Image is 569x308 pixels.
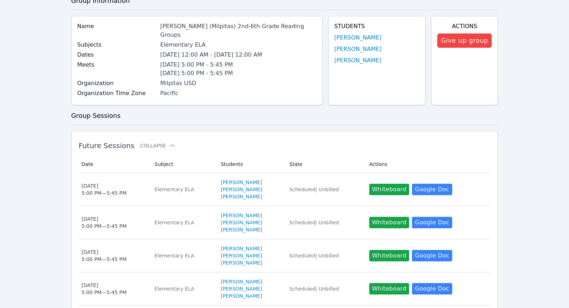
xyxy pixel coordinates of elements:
a: [PERSON_NAME] [334,45,382,53]
button: Whiteboard [369,283,409,294]
a: [PERSON_NAME] [221,285,262,292]
a: [PERSON_NAME] [334,56,382,65]
a: [PERSON_NAME] [221,226,262,233]
div: [DATE] 5:00 PM — 5:45 PM [82,215,127,230]
button: Whiteboard [369,217,409,228]
span: Future Sessions [79,141,135,150]
span: Scheduled | Unbilled [289,253,339,259]
tr: [DATE]5:00 PM—5:45 PMElementary ELA[PERSON_NAME][PERSON_NAME][PERSON_NAME]Scheduled| UnbilledWhit... [79,206,491,239]
th: Subject [150,156,216,173]
a: [PERSON_NAME] [334,33,382,42]
div: Elementary ELA [155,186,212,193]
button: Give up group [437,33,492,48]
li: [DATE] 5:00 PM - 5:45 PM [160,61,317,69]
li: [DATE] 5:00 PM - 5:45 PM [160,69,317,78]
div: [DATE] 5:00 PM — 5:45 PM [82,282,127,296]
a: [PERSON_NAME] [221,292,262,299]
a: [PERSON_NAME] [221,259,262,266]
th: Date [79,156,150,173]
a: [PERSON_NAME] [221,245,262,252]
div: Elementary ELA [155,285,212,292]
div: [DATE] 5:00 PM — 5:45 PM [82,182,127,197]
a: [PERSON_NAME] [221,252,262,259]
div: [DATE] 5:00 PM — 5:45 PM [82,249,127,263]
div: Elementary ELA [155,252,212,259]
a: Google Doc [412,217,452,228]
span: Scheduled | Unbilled [289,220,339,225]
a: [PERSON_NAME] [221,219,262,226]
label: Organization [77,79,156,88]
div: Pacific [160,89,317,98]
label: Subjects [77,41,156,49]
a: [PERSON_NAME] [221,212,262,219]
label: Name [77,22,156,31]
h4: Students [334,22,420,31]
a: [PERSON_NAME] [221,193,262,200]
tr: [DATE]5:00 PM—5:45 PMElementary ELA[PERSON_NAME][PERSON_NAME][PERSON_NAME]Scheduled| UnbilledWhit... [79,173,491,206]
button: Whiteboard [369,184,409,195]
div: [PERSON_NAME] (Milpitas) 2nd-6th Grade Reading Groups [160,22,317,39]
button: Whiteboard [369,250,409,261]
th: Students [216,156,285,173]
span: Scheduled | Unbilled [289,187,339,192]
a: [PERSON_NAME] [221,278,262,285]
div: Elementary ELA [160,41,317,49]
label: Organization Time Zone [77,89,156,98]
a: [PERSON_NAME] [221,179,262,186]
h4: Actions [437,22,492,31]
label: Dates [77,51,156,59]
div: Milpitas USD [160,79,317,88]
th: Actions [365,156,491,173]
label: Meets [77,61,156,69]
span: [DATE] 12:00 AM - [DATE] 12:00 AM [160,51,262,58]
a: [PERSON_NAME] [221,186,262,193]
h3: Group Sessions [71,111,498,121]
a: Google Doc [412,184,452,195]
span: Scheduled | Unbilled [289,286,339,292]
div: Elementary ELA [155,219,212,226]
tr: [DATE]5:00 PM—5:45 PMElementary ELA[PERSON_NAME][PERSON_NAME][PERSON_NAME]Scheduled| UnbilledWhit... [79,239,491,272]
a: Google Doc [412,283,452,294]
tr: [DATE]5:00 PM—5:45 PMElementary ELA[PERSON_NAME][PERSON_NAME][PERSON_NAME]Scheduled| UnbilledWhit... [79,272,491,306]
button: Collapse [140,142,176,149]
a: Google Doc [412,250,452,261]
th: State [285,156,365,173]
